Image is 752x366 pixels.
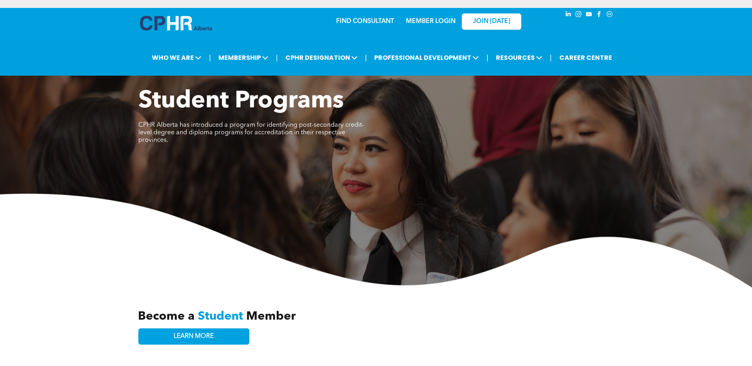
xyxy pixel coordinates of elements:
a: LEARN MORE [138,328,249,345]
a: youtube [585,10,593,21]
span: Student [198,311,243,322]
li: | [209,50,211,66]
span: CPHR Alberta has introduced a program for identifying post-secondary credit-level degree and dipl... [138,122,364,143]
a: JOIN [DATE] [462,13,521,30]
a: MEMBER LOGIN [406,18,455,25]
li: | [365,50,367,66]
a: facebook [595,10,604,21]
a: linkedin [564,10,573,21]
a: Social network [605,10,614,21]
span: JOIN [DATE] [473,18,510,25]
span: Student Programs [138,90,344,113]
span: LEARN MORE [174,333,214,340]
span: CPHR DESIGNATION [283,50,360,65]
li: | [550,50,552,66]
span: PROFESSIONAL DEVELOPMENT [372,50,481,65]
a: CAREER CENTRE [557,50,614,65]
li: | [486,50,488,66]
span: WHO WE ARE [149,50,204,65]
img: A blue and white logo for cp alberta [140,16,212,30]
li: | [276,50,278,66]
span: Become a [138,311,195,322]
span: MEMBERSHIP [216,50,271,65]
span: RESOURCES [494,50,545,65]
a: instagram [574,10,583,21]
a: FIND CONSULTANT [336,18,394,25]
span: Member [246,311,296,322]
